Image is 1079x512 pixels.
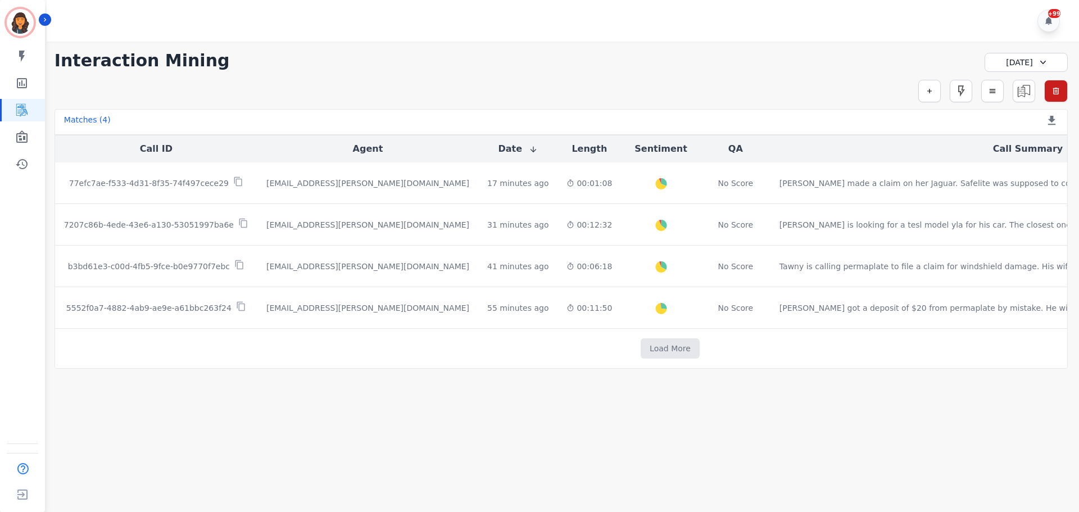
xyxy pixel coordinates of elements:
div: 00:12:32 [566,219,612,230]
div: [EMAIL_ADDRESS][PERSON_NAME][DOMAIN_NAME] [266,219,469,230]
div: No Score [718,261,753,272]
p: 77efc7ae-f533-4d31-8f35-74f497cece29 [69,178,229,189]
div: [EMAIL_ADDRESS][PERSON_NAME][DOMAIN_NAME] [266,178,469,189]
div: No Score [718,178,753,189]
button: Call Summary [993,142,1063,156]
div: 00:01:08 [566,178,612,189]
div: +99 [1048,9,1060,18]
button: QA [728,142,743,156]
div: 00:11:50 [566,302,612,314]
button: Sentiment [634,142,687,156]
div: 00:06:18 [566,261,612,272]
div: 55 minutes ago [487,302,548,314]
button: Agent [353,142,383,156]
div: 31 minutes ago [487,219,548,230]
div: No Score [718,219,753,230]
p: 7207c86b-4ede-43e6-a130-53051997ba6e [64,219,234,230]
div: No Score [718,302,753,314]
div: [EMAIL_ADDRESS][PERSON_NAME][DOMAIN_NAME] [266,302,469,314]
button: Length [572,142,607,156]
div: 41 minutes ago [487,261,548,272]
div: [EMAIL_ADDRESS][PERSON_NAME][DOMAIN_NAME] [266,261,469,272]
button: Date [498,142,538,156]
h1: Interaction Mining [55,51,230,71]
div: [DATE] [985,53,1068,72]
div: Matches ( 4 ) [64,114,111,130]
button: Load More [641,338,700,359]
button: Call ID [140,142,173,156]
img: Bordered avatar [7,9,34,36]
p: b3bd61e3-c00d-4fb5-9fce-b0e9770f7ebc [68,261,230,272]
p: 5552f0a7-4882-4ab9-ae9e-a61bbc263f24 [66,302,232,314]
div: 17 minutes ago [487,178,548,189]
